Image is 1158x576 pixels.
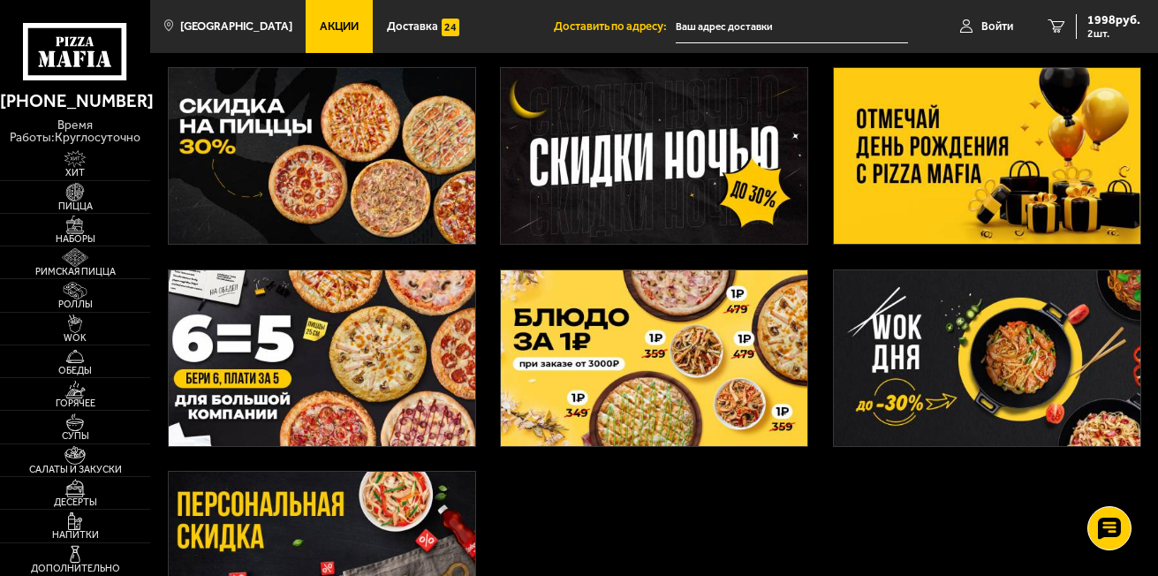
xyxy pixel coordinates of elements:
span: Доставка [387,20,438,32]
img: 15daf4d41897b9f0e9f617042186c801.svg [442,19,459,36]
input: Ваш адрес доставки [676,11,907,43]
span: Акции [320,20,359,32]
span: [GEOGRAPHIC_DATA] [180,20,292,32]
span: 1998 руб. [1087,14,1140,27]
span: Доставить по адресу: [554,20,676,32]
span: 2 шт. [1087,28,1140,39]
span: Войти [981,20,1013,32]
